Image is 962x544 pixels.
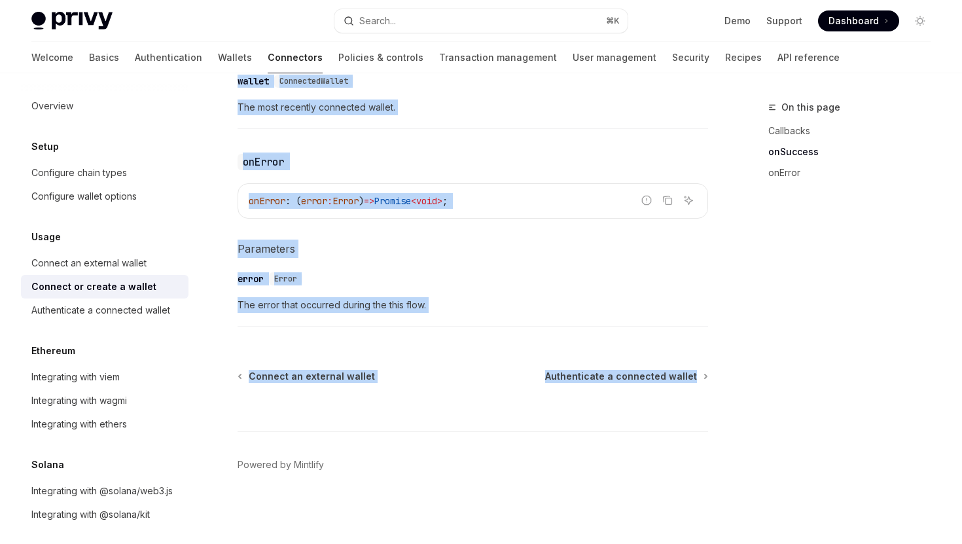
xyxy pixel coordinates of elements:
span: The most recently connected wallet. [238,100,708,115]
a: Connectors [268,42,323,73]
a: Authenticate a connected wallet [545,370,707,383]
span: Error [274,274,297,284]
a: onSuccess [768,141,941,162]
span: onError [249,195,285,207]
h5: Setup [31,139,59,154]
a: Demo [724,14,751,27]
span: The error that occurred during the this flow. [238,297,708,313]
span: error [301,195,327,207]
a: Policies & controls [338,42,423,73]
a: Configure chain types [21,161,188,185]
a: Transaction management [439,42,557,73]
h5: Ethereum [31,343,75,359]
button: Ask AI [680,192,697,209]
div: wallet [238,75,269,88]
a: Basics [89,42,119,73]
span: ; [442,195,448,207]
a: Wallets [218,42,252,73]
div: Connect an external wallet [31,255,147,271]
a: Callbacks [768,120,941,141]
span: ConnectedWallet [279,76,348,86]
div: Integrating with viem [31,369,120,385]
div: Search... [359,13,396,29]
a: Integrating with @solana/kit [21,503,188,526]
span: Promise [374,195,411,207]
h5: Solana [31,457,64,473]
div: Integrating with wagmi [31,393,127,408]
div: Authenticate a connected wallet [31,302,170,318]
div: Integrating with @solana/web3.js [31,483,173,499]
a: API reference [777,42,840,73]
a: Integrating with ethers [21,412,188,436]
a: Overview [21,94,188,118]
a: Powered by Mintlify [238,458,324,471]
span: : ( [285,195,301,207]
code: onError [238,154,289,170]
a: Connect an external wallet [239,370,375,383]
span: => [364,195,374,207]
span: : [327,195,332,207]
span: < [411,195,416,207]
span: Error [332,195,359,207]
span: > [437,195,442,207]
a: Configure wallet options [21,185,188,208]
a: Connect an external wallet [21,251,188,275]
a: Authenticate a connected wallet [21,299,188,322]
a: Welcome [31,42,73,73]
span: Authenticate a connected wallet [545,370,697,383]
span: ) [359,195,364,207]
a: User management [573,42,656,73]
h5: Parameters [238,240,708,258]
button: Copy the contents from the code block [659,192,676,209]
div: Integrating with @solana/kit [31,507,150,522]
img: light logo [31,12,113,30]
a: Recipes [725,42,762,73]
h5: Usage [31,229,61,245]
span: On this page [781,100,840,115]
a: Integrating with wagmi [21,389,188,412]
span: void [416,195,437,207]
a: Integrating with viem [21,365,188,389]
div: Integrating with ethers [31,416,127,432]
div: Configure wallet options [31,189,137,204]
div: Connect or create a wallet [31,279,156,295]
button: Report incorrect code [638,192,655,209]
div: Overview [31,98,73,114]
a: Connect or create a wallet [21,275,188,299]
div: error [238,272,264,285]
a: Security [672,42,709,73]
span: ⌘ K [606,16,620,26]
a: Dashboard [818,10,899,31]
button: Toggle dark mode [910,10,931,31]
a: Support [766,14,802,27]
a: Integrating with @solana/web3.js [21,479,188,503]
button: Search...⌘K [334,9,627,33]
span: Connect an external wallet [249,370,375,383]
div: Configure chain types [31,165,127,181]
a: onError [768,162,941,183]
span: Dashboard [828,14,879,27]
a: Authentication [135,42,202,73]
